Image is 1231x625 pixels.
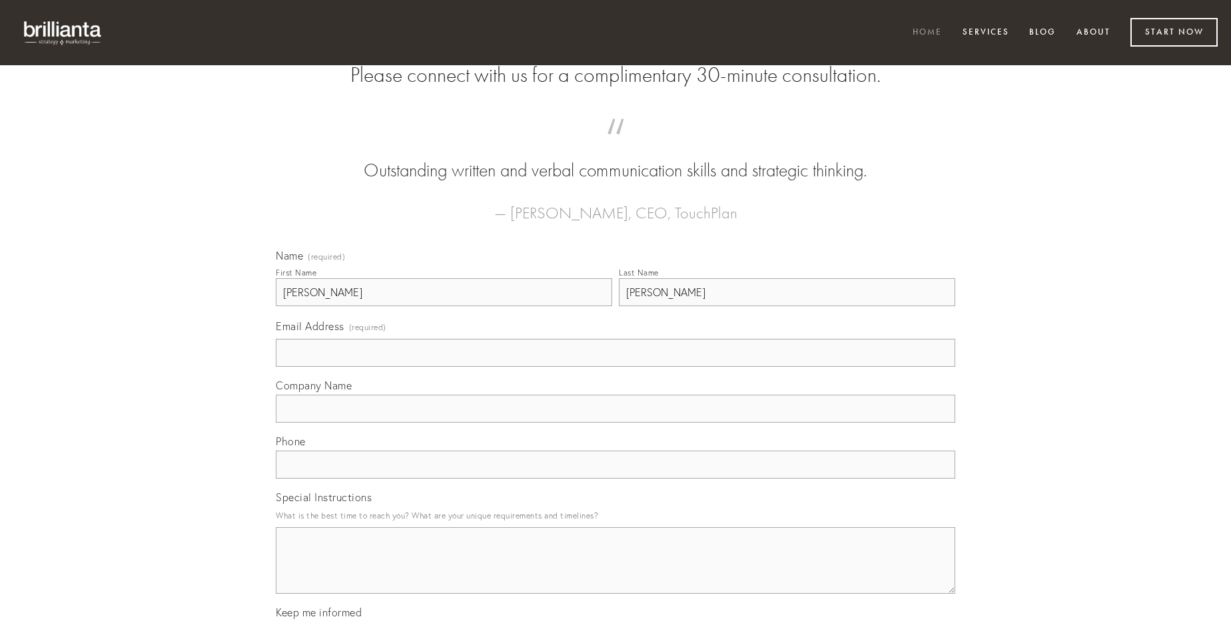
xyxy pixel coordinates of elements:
[297,184,934,226] figcaption: — [PERSON_NAME], CEO, TouchPlan
[276,507,955,524] p: What is the best time to reach you? What are your unique requirements and timelines?
[276,319,344,333] span: Email Address
[276,249,303,262] span: Name
[1130,18,1218,47] a: Start Now
[276,435,306,448] span: Phone
[276,268,316,278] div: First Name
[276,606,362,619] span: Keep me informed
[13,13,113,52] img: brillianta - research, strategy, marketing
[308,253,345,261] span: (required)
[276,63,955,88] h2: Please connect with us for a complimentary 30-minute consultation.
[297,132,934,184] blockquote: Outstanding written and verbal communication skills and strategic thinking.
[276,491,372,504] span: Special Instructions
[954,22,1018,44] a: Services
[1068,22,1119,44] a: About
[349,318,386,336] span: (required)
[904,22,951,44] a: Home
[619,268,659,278] div: Last Name
[297,132,934,158] span: “
[276,379,352,392] span: Company Name
[1021,22,1064,44] a: Blog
